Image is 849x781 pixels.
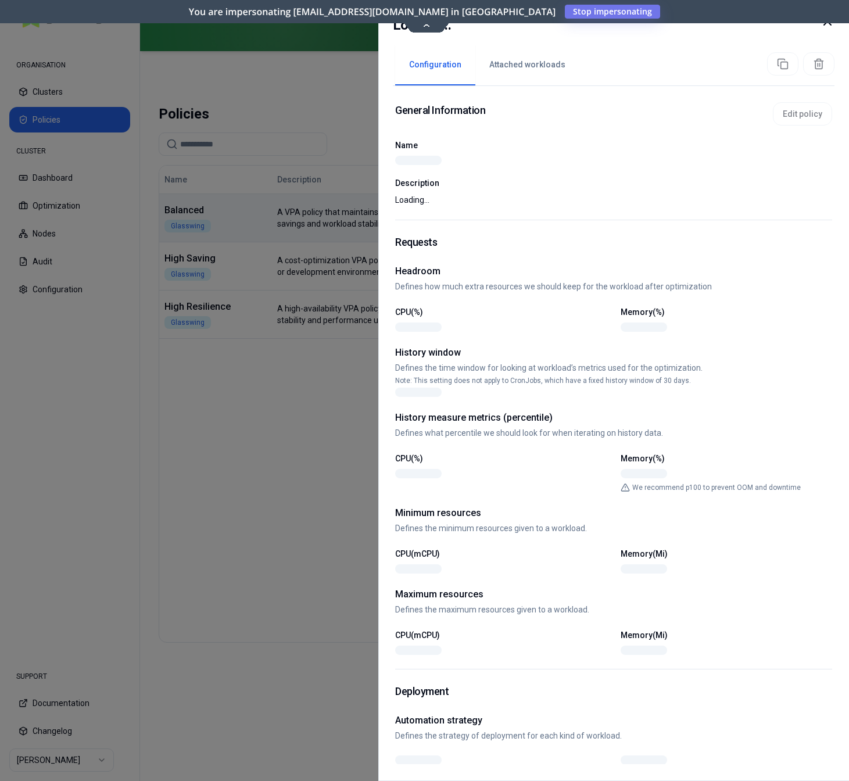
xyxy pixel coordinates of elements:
label: Memory(Mi) [621,630,668,640]
p: Defines the time window for looking at workload’s metrics used for the optimization. [395,362,832,374]
h2: Automation strategy [395,714,832,728]
h2: History measure metrics (percentile) [395,411,832,425]
label: Memory(%) [621,454,665,463]
h2: Headroom [395,264,832,278]
h2: Minimum resources [395,506,832,520]
p: Defines the strategy of deployment for each kind of workload. [395,730,832,741]
label: CPU(mCPU) [395,630,440,640]
label: Description [395,179,832,187]
p: Note: This setting does not apply to CronJobs, which have a fixed history window of 30 days. [395,376,832,385]
p: Loading... [395,194,832,206]
h1: General Information [395,102,485,126]
label: Name [395,141,418,150]
label: Memory(%) [621,307,665,317]
p: Defines what percentile we should look for when iterating on history data. [395,427,832,439]
button: Configuration [395,45,475,85]
h1: Requests [395,234,832,250]
h2: Maximum resources [395,587,832,601]
p: Defines the minimum resources given to a workload. [395,522,832,534]
label: Memory(Mi) [621,549,668,558]
h2: Loading... [393,15,451,35]
p: We recommend p100 to prevent OOM and downtime [632,483,801,492]
label: CPU(%) [395,454,423,463]
button: Attached workloads [475,45,579,85]
h1: Deployment [395,683,832,700]
label: CPU(mCPU) [395,549,440,558]
h2: History window [395,346,832,360]
label: CPU(%) [395,307,423,317]
p: Defines the maximum resources given to a workload. [395,604,832,615]
p: Defines how much extra resources we should keep for the workload after optimization [395,281,832,292]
